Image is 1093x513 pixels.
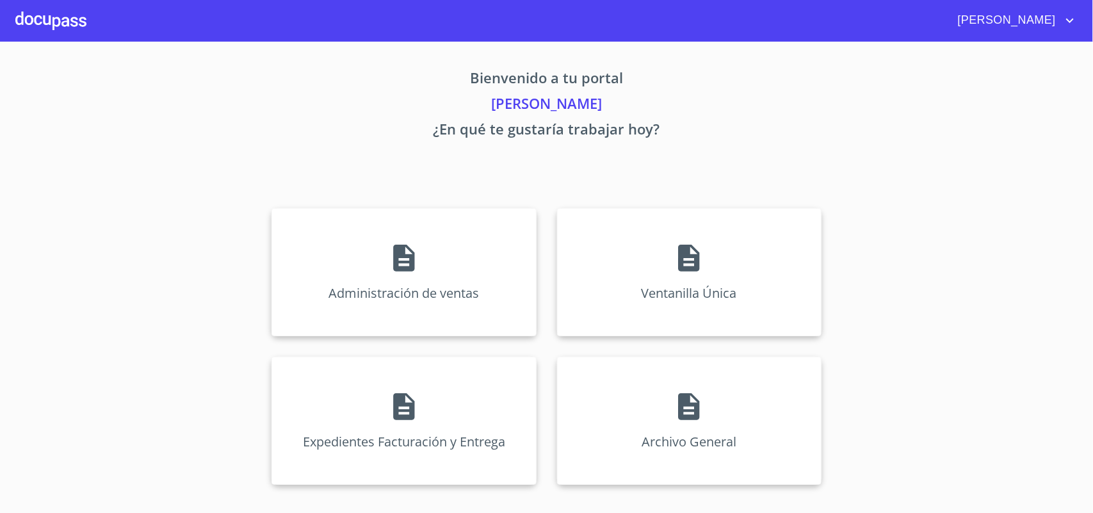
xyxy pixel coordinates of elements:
p: Archivo General [642,433,736,450]
span: [PERSON_NAME] [948,10,1062,31]
p: Expedientes Facturación y Entrega [303,433,505,450]
p: Bienvenido a tu portal [152,67,941,93]
p: [PERSON_NAME] [152,93,941,118]
p: Ventanilla Única [642,284,737,302]
p: Administración de ventas [328,284,479,302]
p: ¿En qué te gustaría trabajar hoy? [152,118,941,144]
button: account of current user [948,10,1078,31]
